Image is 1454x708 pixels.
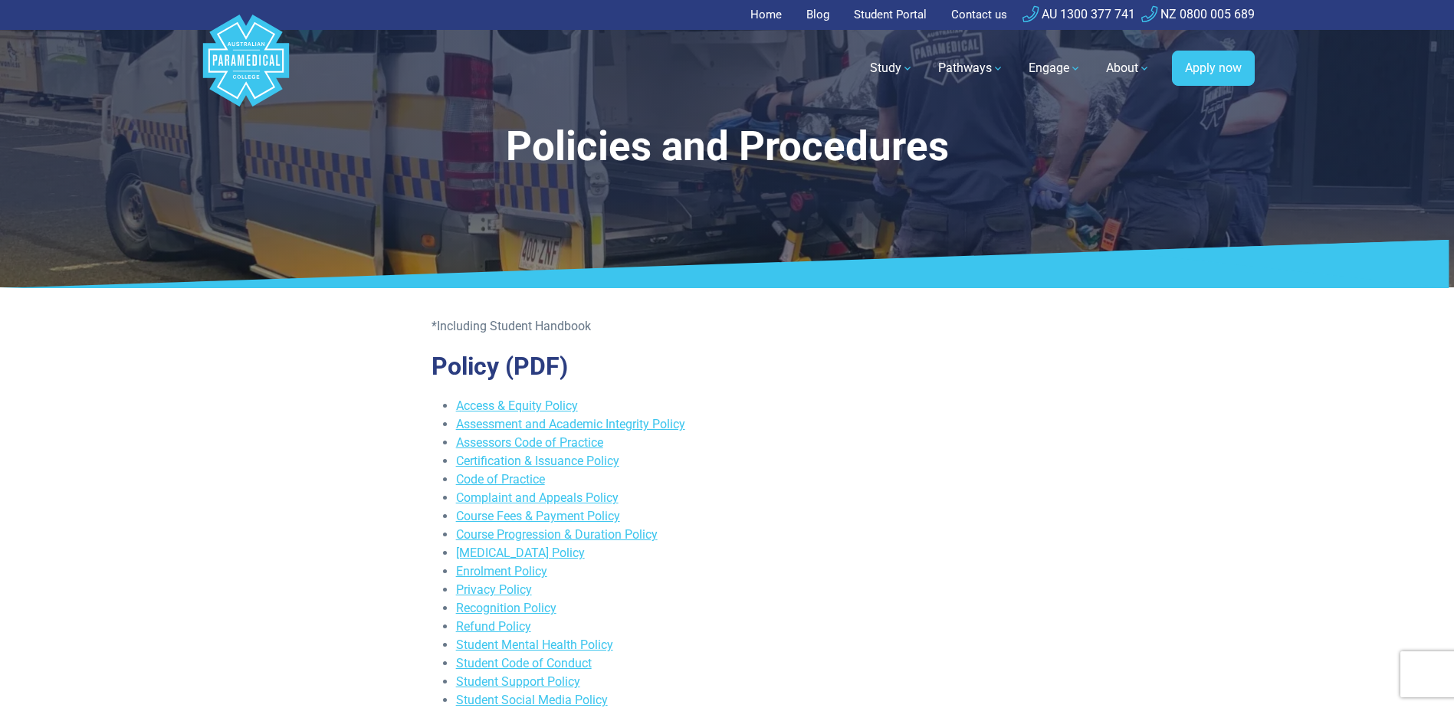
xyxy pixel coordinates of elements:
a: Certification & Issuance Policy [456,454,619,468]
a: Complaint and Appeals Policy [456,490,619,505]
p: *Including Student Handbook [432,317,1023,336]
a: Australian Paramedical College [200,30,292,107]
a: Apply now [1172,51,1255,86]
a: Recognition Policy [456,601,556,615]
a: Study [861,47,923,90]
a: Code of Practice [456,472,545,487]
a: About [1097,47,1160,90]
a: Student Social Media Policy [456,693,608,707]
h1: Policies and Procedures [279,123,1176,171]
a: Access & Equity Policy [456,398,578,413]
a: AU 1300 377 741 [1022,7,1135,21]
a: Enrolment Policy [456,564,547,579]
a: Privacy Policy [456,582,532,597]
a: NZ 0800 005 689 [1141,7,1255,21]
a: [MEDICAL_DATA] Policy [456,546,585,560]
a: Course Progression & Duration Policy [456,527,658,542]
a: Assessment and Academic Integrity Policy [456,417,685,431]
h2: Policy (PDF) [432,352,1023,381]
a: Pathways [929,47,1013,90]
a: Student Support Policy [456,674,580,689]
a: Student Mental Health Policy [456,638,613,652]
a: Assessors Code of Practice [456,435,603,450]
a: Refund Policy [456,619,531,634]
a: Course Fees & Payment Policy [456,509,620,523]
a: Student Code of Conduct [456,656,592,670]
a: Engage [1019,47,1091,90]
